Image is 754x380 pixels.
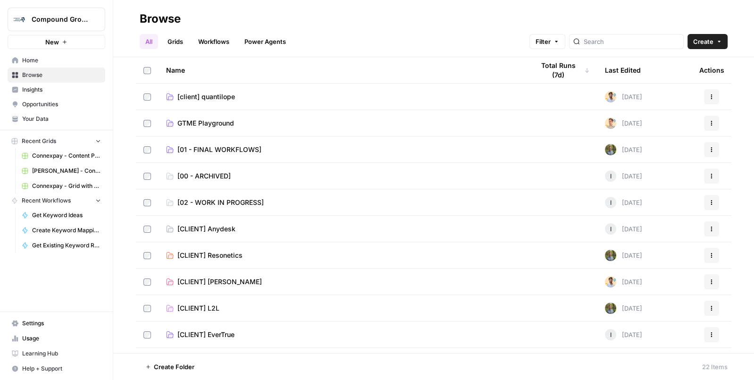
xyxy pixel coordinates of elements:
[17,238,105,253] a: Get Existing Keyword Recommendations
[8,346,105,361] a: Learning Hub
[17,208,105,223] a: Get Keyword Ideas
[17,148,105,163] a: Connexpay - Content Production with Custom Workflows [FINAL]
[32,211,101,220] span: Get Keyword Ideas
[605,144,616,155] img: ir1ty8mf6kvc1hjjoy03u9yxuew8
[8,53,105,68] a: Home
[605,170,642,182] div: [DATE]
[687,34,728,49] button: Create
[8,97,105,112] a: Opportunities
[8,316,105,331] a: Settings
[699,57,724,83] div: Actions
[610,171,612,181] span: I
[22,100,101,109] span: Opportunities
[22,364,101,373] span: Help + Support
[534,57,590,83] div: Total Runs (7d)
[166,118,519,128] a: GTME Playground
[32,241,101,250] span: Get Existing Keyword Recommendations
[177,92,235,101] span: [client] quantilope
[22,71,101,79] span: Browse
[177,277,262,287] span: [CLIENT] [PERSON_NAME]
[32,167,101,175] span: [PERSON_NAME] - Content Producton with Custom Workflows [FINAL]
[605,118,642,129] div: [DATE]
[154,362,194,372] span: Create Folder
[605,303,616,314] img: ir1ty8mf6kvc1hjjoy03u9yxuew8
[17,178,105,194] a: Connexpay - Grid with Default Power Agents [FINAL]
[8,111,105,127] a: Your Data
[605,276,616,287] img: lbvmmv95rfn6fxquksmlpnk8be0v
[177,304,219,313] span: [CLIENT] L2L
[22,349,101,358] span: Learning Hub
[605,197,642,208] div: [DATE]
[166,304,519,313] a: [CLIENT] L2L
[8,35,105,49] button: New
[22,115,101,123] span: Your Data
[605,144,642,155] div: [DATE]
[140,11,181,26] div: Browse
[177,118,234,128] span: GTME Playground
[605,250,616,261] img: ir1ty8mf6kvc1hjjoy03u9yxuew8
[605,91,642,102] div: [DATE]
[605,223,642,235] div: [DATE]
[166,198,519,207] a: [02 - WORK IN PROGRESS]
[22,85,101,94] span: Insights
[193,34,235,49] a: Workflows
[45,37,59,47] span: New
[17,163,105,178] a: [PERSON_NAME] - Content Producton with Custom Workflows [FINAL]
[166,251,519,260] a: [CLIENT] Resonetics
[22,56,101,65] span: Home
[8,82,105,97] a: Insights
[605,276,642,287] div: [DATE]
[11,11,28,28] img: Compound Growth Logo
[32,226,101,235] span: Create Keyword Mapping Logic for Page Group
[166,145,519,154] a: [01 - FINAL WORKFLOWS]
[177,171,231,181] span: [00 - ARCHIVED]
[536,37,551,46] span: Filter
[610,224,612,234] span: I
[605,118,616,129] img: dbkz1nz8diftqunv14sp59wg9yqk
[22,196,71,205] span: Recent Workflows
[8,68,105,83] a: Browse
[8,8,105,31] button: Workspace: Compound Growth
[177,330,235,339] span: [CLIENT] EverTrue
[166,277,519,287] a: [CLIENT] [PERSON_NAME]
[702,362,728,372] div: 22 Items
[32,15,89,24] span: Compound Growth
[22,137,56,145] span: Recent Grids
[8,361,105,376] button: Help + Support
[177,145,261,154] span: [01 - FINAL WORKFLOWS]
[8,194,105,208] button: Recent Workflows
[32,152,101,160] span: Connexpay - Content Production with Custom Workflows [FINAL]
[166,330,519,339] a: [CLIENT] EverTrue
[8,331,105,346] a: Usage
[610,198,612,207] span: I
[166,92,519,101] a: [client] quantilope
[22,319,101,328] span: Settings
[166,171,519,181] a: [00 - ARCHIVED]
[32,182,101,190] span: Connexpay - Grid with Default Power Agents [FINAL]
[177,198,264,207] span: [02 - WORK IN PROGRESS]
[8,134,105,148] button: Recent Grids
[605,57,641,83] div: Last Edited
[177,251,243,260] span: [CLIENT] Resonetics
[177,224,235,234] span: [CLIENT] Anydesk
[605,91,616,102] img: lbvmmv95rfn6fxquksmlpnk8be0v
[17,223,105,238] a: Create Keyword Mapping Logic for Page Group
[140,34,158,49] a: All
[166,224,519,234] a: [CLIENT] Anydesk
[693,37,713,46] span: Create
[584,37,679,46] input: Search
[529,34,565,49] button: Filter
[610,330,612,339] span: I
[605,250,642,261] div: [DATE]
[605,329,642,340] div: [DATE]
[239,34,292,49] a: Power Agents
[22,334,101,343] span: Usage
[140,359,200,374] button: Create Folder
[162,34,189,49] a: Grids
[166,57,519,83] div: Name
[605,303,642,314] div: [DATE]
